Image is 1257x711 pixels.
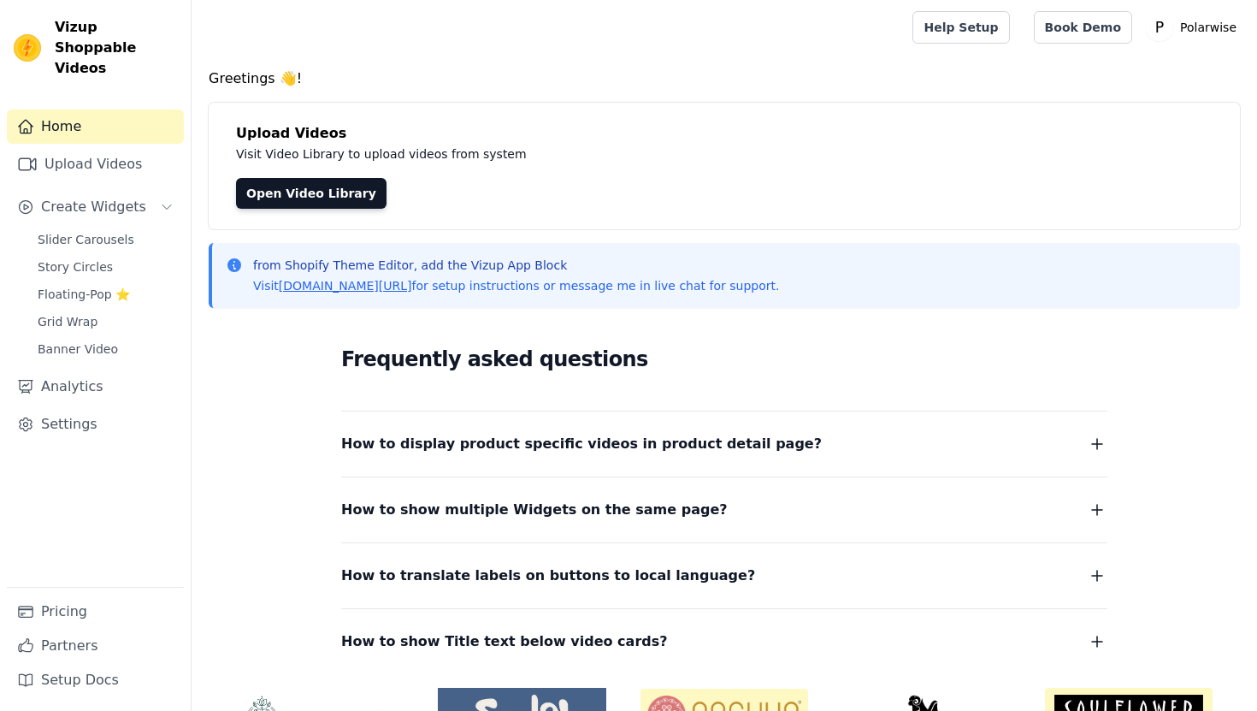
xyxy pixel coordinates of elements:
[341,630,668,654] span: How to show Title text below video cards?
[341,432,822,456] span: How to display product specific videos in product detail page?
[912,11,1009,44] a: Help Setup
[7,147,184,181] a: Upload Videos
[14,34,41,62] img: Vizup
[341,432,1107,456] button: How to display product specific videos in product detail page?
[7,110,184,144] a: Home
[341,564,755,588] span: How to translate labels on buttons to local language?
[209,68,1240,89] h4: Greetings 👋!
[1034,11,1132,44] a: Book Demo
[7,370,184,404] a: Analytics
[341,498,1107,522] button: How to show multiple Widgets on the same page?
[27,255,184,279] a: Story Circles
[38,313,97,330] span: Grid Wrap
[253,277,779,294] p: Visit for setup instructions or message me in live chat for support.
[38,286,130,303] span: Floating-Pop ⭐
[341,564,1107,588] button: How to translate labels on buttons to local language?
[1173,12,1243,43] p: Polarwise
[7,629,184,663] a: Partners
[27,228,184,252] a: Slider Carousels
[1146,12,1243,43] button: P Polarwise
[253,257,779,274] p: from Shopify Theme Editor, add the Vizup App Block
[1155,19,1164,36] text: P
[236,178,387,209] a: Open Video Library
[55,17,177,79] span: Vizup Shoppable Videos
[38,341,118,358] span: Banner Video
[341,630,1107,654] button: How to show Title text below video cards?
[27,337,184,361] a: Banner Video
[41,197,146,217] span: Create Widgets
[341,498,728,522] span: How to show multiple Widgets on the same page?
[7,595,184,629] a: Pricing
[236,144,1002,164] p: Visit Video Library to upload videos from system
[38,231,134,248] span: Slider Carousels
[7,407,184,441] a: Settings
[27,310,184,334] a: Grid Wrap
[7,663,184,697] a: Setup Docs
[279,279,412,293] a: [DOMAIN_NAME][URL]
[341,342,1107,376] h2: Frequently asked questions
[236,123,1213,144] h4: Upload Videos
[7,190,184,224] button: Create Widgets
[38,258,113,276] span: Story Circles
[27,282,184,306] a: Floating-Pop ⭐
